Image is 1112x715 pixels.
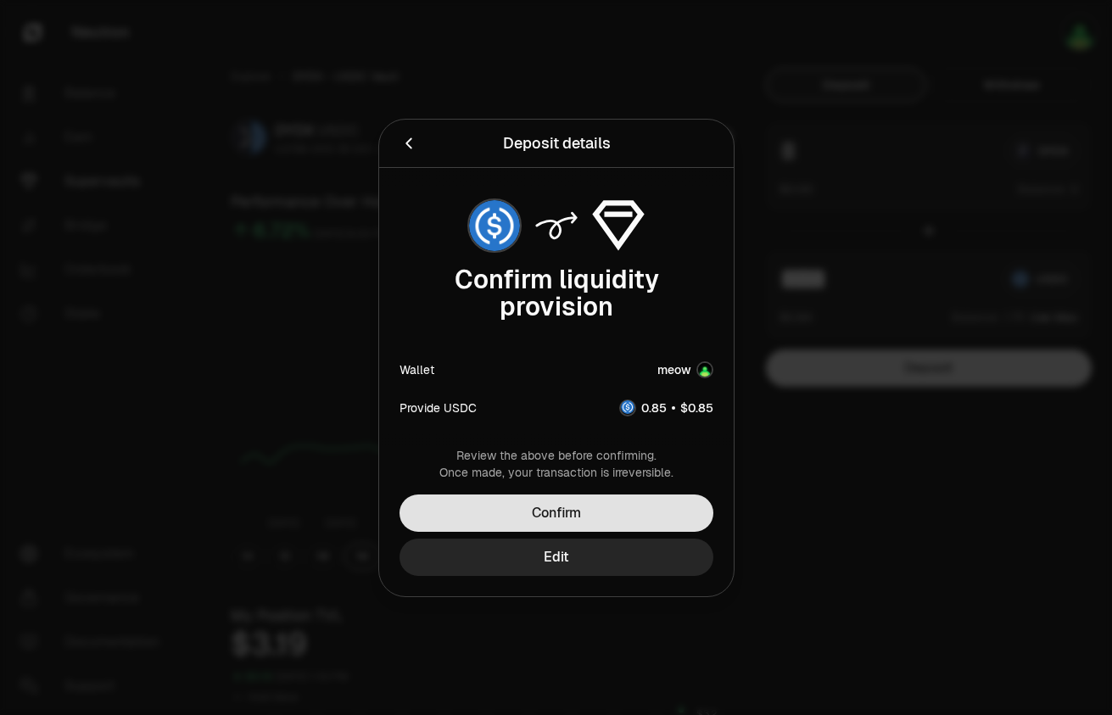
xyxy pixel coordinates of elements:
button: Back [400,131,418,155]
div: meow [657,361,691,378]
img: USDC Logo [469,200,520,251]
div: Review the above before confirming. Once made, your transaction is irreversible. [400,447,713,481]
button: meow [657,361,713,378]
img: USDC Logo [621,400,634,414]
div: Provide USDC [400,399,477,416]
div: Wallet [400,361,434,378]
div: Confirm liquidity provision [400,266,713,321]
img: Account Image [696,361,713,378]
button: Confirm [400,494,713,532]
button: Edit [400,539,713,576]
div: Deposit details [502,131,610,155]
